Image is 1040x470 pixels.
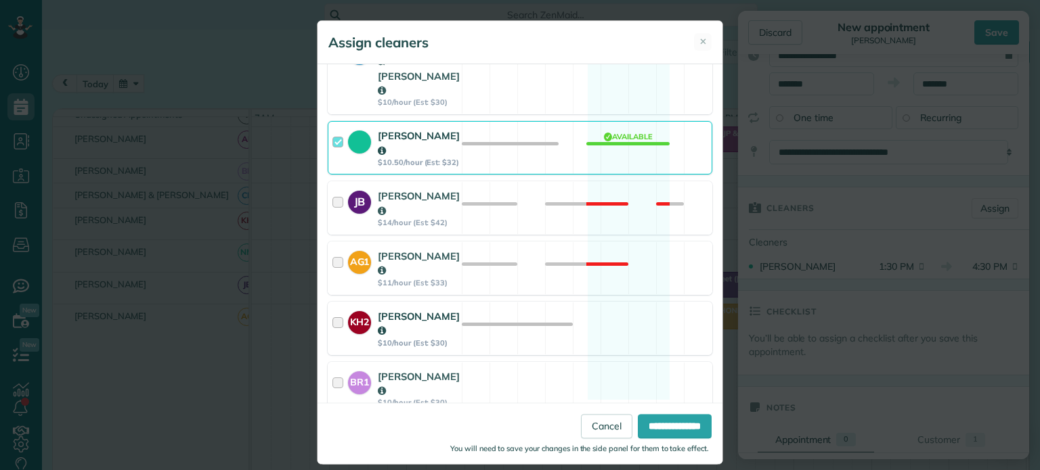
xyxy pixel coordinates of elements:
strong: $10/hour (Est: $30) [378,338,460,348]
strong: KH2 [348,311,371,329]
strong: [PERSON_NAME] [378,310,460,337]
strong: BR1 [348,371,371,390]
strong: $10/hour (Est: $30) [378,398,460,407]
strong: [PERSON_NAME] & [PERSON_NAME] [378,41,460,97]
strong: [PERSON_NAME] [378,129,460,156]
strong: [PERSON_NAME] [378,370,460,397]
h5: Assign cleaners [328,33,429,52]
strong: $10.50/hour (Est: $32) [378,158,460,167]
small: You will need to save your changes in the side panel for them to take effect. [450,444,709,454]
strong: [PERSON_NAME] [378,250,460,277]
strong: $11/hour (Est: $33) [378,278,460,287]
strong: [PERSON_NAME] [378,189,460,216]
a: Cancel [581,415,632,439]
strong: AG1 [348,251,371,269]
strong: $10/hour (Est: $30) [378,97,460,107]
strong: JB [348,191,371,210]
strong: $14/hour (Est: $42) [378,218,460,227]
span: ✕ [699,35,707,48]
